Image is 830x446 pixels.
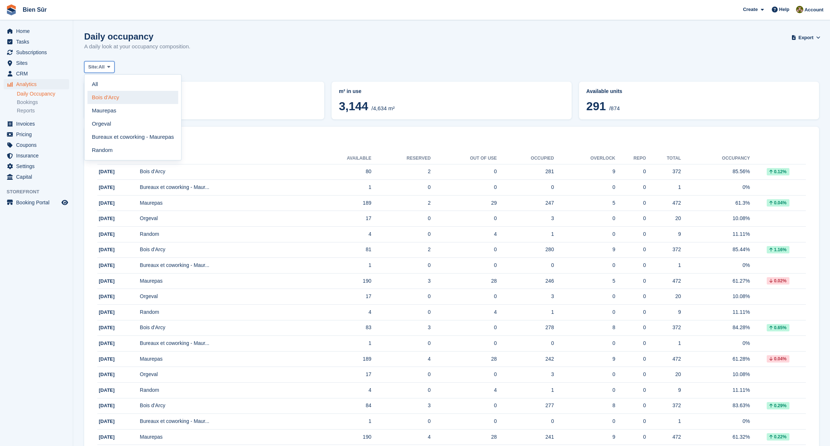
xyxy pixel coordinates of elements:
div: 9 [554,246,616,253]
td: Bureaux et coworking - Maur... [140,258,311,274]
td: 61.27% [681,273,750,289]
td: Random [140,305,311,320]
td: 372 [646,242,681,258]
td: 3 [371,398,431,414]
span: CRM [16,68,60,79]
div: 0 [615,246,646,253]
td: 1 [646,180,681,196]
div: 9 [554,168,616,175]
div: 0 [615,324,646,331]
td: 0 [431,242,497,258]
div: 0 [554,261,616,269]
div: 0 [615,308,646,316]
div: 241 [497,433,554,441]
div: 0 [615,261,646,269]
td: 20 [646,211,681,227]
span: Invoices [16,119,60,129]
td: 0 [431,320,497,336]
div: 0 [615,183,646,191]
td: 0 [371,180,431,196]
td: 190 [311,273,371,289]
td: 4 [431,227,497,242]
td: 29 [431,195,497,211]
td: 84.28% [681,320,750,336]
span: [DATE] [99,325,115,330]
td: 28 [431,429,497,445]
div: 0 [615,339,646,347]
div: 0 [497,183,554,191]
td: Random [140,383,311,398]
div: 0 [554,215,616,222]
td: 0% [681,414,750,430]
a: menu [4,197,69,208]
div: 0 [497,261,554,269]
h1: Daily occupancy [84,31,190,41]
span: Subscriptions [16,47,60,57]
td: 1 [646,336,681,352]
div: 1 [497,308,554,316]
div: 278 [497,324,554,331]
div: 281 [497,168,554,175]
td: Maurepas [140,351,311,367]
div: 277 [497,402,554,409]
td: 4 [311,383,371,398]
td: 1 [311,414,371,430]
div: 0 [615,277,646,285]
div: 1 [497,230,554,238]
td: 2 [371,164,431,180]
td: 0 [371,211,431,227]
button: Site: All [84,61,115,73]
td: 4 [311,305,371,320]
td: 11.11% [681,305,750,320]
img: Matthieu Burnand [796,6,803,13]
td: 2 [371,242,431,258]
td: 0 [371,336,431,352]
td: 20 [646,367,681,383]
td: 9 [646,227,681,242]
td: 0 [431,180,497,196]
span: Settings [16,161,60,171]
div: 0 [554,371,616,378]
td: 9 [646,305,681,320]
div: 8 [554,324,616,331]
span: [DATE] [99,294,115,299]
td: 190 [311,429,371,445]
td: 0% [681,258,750,274]
td: 81 [311,242,371,258]
td: Bureaux et coworking - Maur... [140,180,311,196]
div: 1.16% [767,246,789,253]
td: 472 [646,273,681,289]
td: 1 [646,258,681,274]
span: [DATE] [99,356,115,362]
span: [DATE] [99,372,115,377]
span: Coupons [16,140,60,150]
span: [DATE] [99,247,115,252]
div: 0 [554,386,616,394]
td: 372 [646,164,681,180]
th: Repo [615,153,646,164]
a: menu [4,129,69,140]
td: 189 [311,195,371,211]
td: Orgeval [140,367,311,383]
div: 247 [497,199,554,207]
a: All [87,78,178,91]
td: 0 [431,289,497,305]
td: 0 [371,258,431,274]
td: 1 [311,180,371,196]
td: 83 [311,320,371,336]
td: 1 [311,258,371,274]
div: 9 [554,433,616,441]
button: Export [793,31,819,44]
a: menu [4,47,69,57]
span: Account [804,6,823,14]
a: menu [4,119,69,129]
span: Site: [88,63,98,71]
span: Export [799,34,814,41]
th: Available [311,153,371,164]
a: Bien Sûr [20,4,50,16]
span: [DATE] [99,185,115,190]
a: menu [4,79,69,89]
a: Reports [17,107,69,114]
a: Daily Occupancy [17,90,69,97]
div: 280 [497,246,554,253]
